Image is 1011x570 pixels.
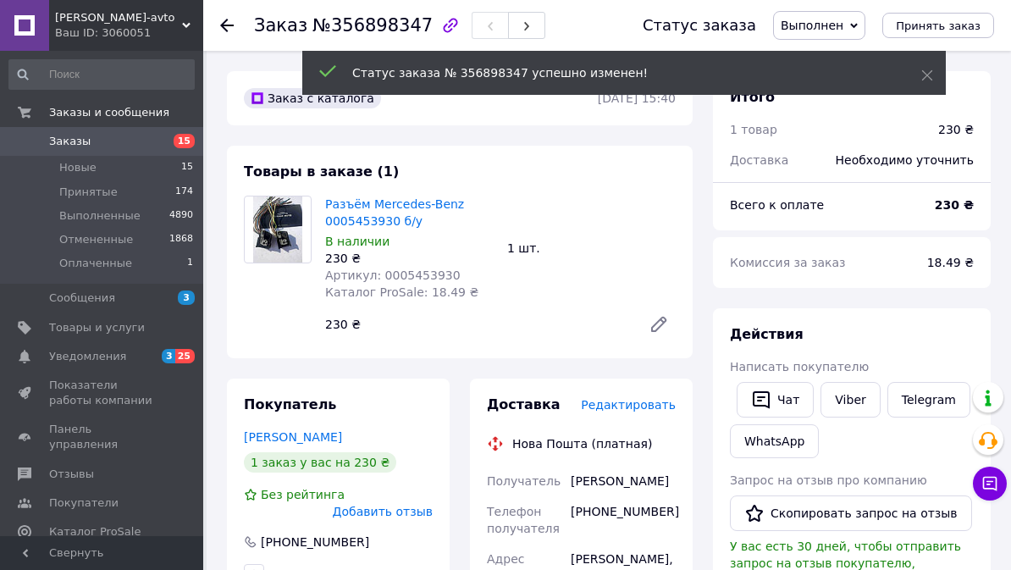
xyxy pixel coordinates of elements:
[49,495,119,511] span: Покупатели
[487,505,560,535] span: Телефон получателя
[49,422,157,452] span: Панель управления
[730,473,927,487] span: Запрос на отзыв про компанию
[730,424,819,458] a: WhatsApp
[244,452,396,473] div: 1 заказ у вас на 230 ₴
[49,105,169,120] span: Заказы и сообщения
[59,160,97,175] span: Новые
[59,232,133,247] span: Отмененные
[49,291,115,306] span: Сообщения
[581,398,676,412] span: Редактировать
[244,396,336,412] span: Покупатель
[312,15,433,36] span: №356898347
[49,467,94,482] span: Отзывы
[254,15,307,36] span: Заказ
[162,349,175,363] span: 3
[487,552,524,566] span: Адрес
[169,208,193,224] span: 4890
[730,123,777,136] span: 1 товар
[187,256,193,271] span: 1
[882,13,994,38] button: Принять заказ
[59,208,141,224] span: Выполненные
[59,256,132,271] span: Оплаченные
[178,291,195,305] span: 3
[508,435,656,452] div: Нова Пошта (платная)
[781,19,843,32] span: Выполнен
[730,495,972,531] button: Скопировать запрос на отзыв
[567,496,679,544] div: [PHONE_NUMBER]
[820,382,880,418] a: Viber
[730,360,869,374] span: Написать покупателю
[325,285,478,299] span: Каталог ProSale: 18.49 ₴
[175,349,195,363] span: 25
[730,326,804,342] span: Действия
[325,197,464,228] a: Разъём Mercedes-Benz 0005453930 б/у
[333,505,433,518] span: Добавить отзыв
[487,474,561,488] span: Получатель
[500,236,682,260] div: 1 шт.
[730,153,788,167] span: Доставка
[973,467,1007,501] button: Чат с покупателем
[261,488,345,501] span: Без рейтинга
[927,256,974,269] span: 18.49 ₴
[325,235,389,248] span: В наличии
[49,349,126,364] span: Уведомления
[352,64,879,81] div: Статус заказа № 356898347 успешно изменен!
[487,396,561,412] span: Доставка
[826,141,984,179] div: Необходимо уточнить
[259,534,371,551] div: [PHONE_NUMBER]
[887,382,970,418] a: Telegram
[59,185,118,200] span: Принятые
[896,19,981,32] span: Принять заказ
[169,232,193,247] span: 1868
[938,121,974,138] div: 230 ₴
[244,163,399,180] span: Товары в заказе (1)
[49,134,91,149] span: Заказы
[567,466,679,496] div: [PERSON_NAME]
[730,256,846,269] span: Комиссия за заказ
[55,25,203,41] div: Ваш ID: 3060051
[935,198,974,212] b: 230 ₴
[55,10,182,25] span: Dominic-avto
[8,59,195,90] input: Поиск
[49,378,157,408] span: Показатели работы компании
[49,524,141,540] span: Каталог ProSale
[49,320,145,335] span: Товары и услуги
[174,134,195,148] span: 15
[244,430,342,444] a: [PERSON_NAME]
[175,185,193,200] span: 174
[642,307,676,341] a: Редактировать
[737,382,814,418] button: Чат
[325,250,494,267] div: 230 ₴
[318,313,635,336] div: 230 ₴
[730,198,824,212] span: Всего к оплате
[253,196,303,263] img: Разъём Mercedes-Benz 0005453930 б/у
[244,88,381,108] div: Заказ с каталога
[325,268,461,282] span: Артикул: 0005453930
[643,17,756,34] div: Статус заказа
[220,17,234,34] div: Вернуться назад
[181,160,193,175] span: 15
